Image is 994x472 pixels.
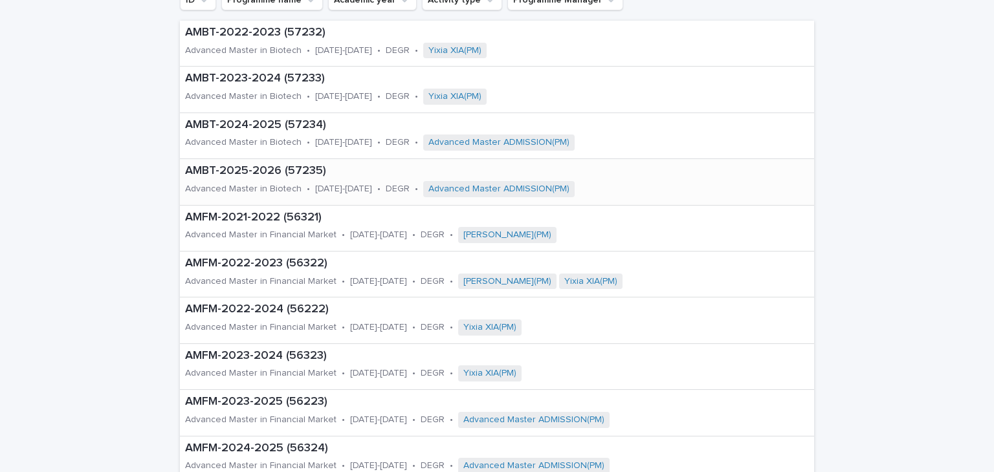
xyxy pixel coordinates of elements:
a: Yixia XIA(PM) [564,276,617,287]
p: AMFM-2021-2022 (56321) [185,211,696,225]
p: • [342,322,345,333]
a: AMBT-2023-2024 (57233)Advanced Master in Biotech•[DATE]-[DATE]•DEGR•Yixia XIA(PM) [180,67,814,113]
p: [DATE]-[DATE] [315,91,372,102]
p: • [450,230,453,241]
p: • [307,184,310,195]
p: • [412,276,415,287]
a: Advanced Master ADMISSION(PM) [463,414,604,425]
p: [DATE]-[DATE] [350,460,407,471]
p: • [450,368,453,379]
a: AMFM-2023-2024 (56323)Advanced Master in Financial Market•[DATE]-[DATE]•DEGR•Yixia XIA(PM) [180,344,814,390]
p: • [307,137,310,148]
p: AMBT-2022-2023 (57232) [185,26,630,40]
p: • [450,414,453,425]
p: • [450,460,453,471]
a: Advanced Master ADMISSION(PM) [428,137,569,148]
a: AMFM-2023-2025 (56223)Advanced Master in Financial Market•[DATE]-[DATE]•DEGR•Advanced Master ADMI... [180,390,814,436]
p: Advanced Master in Financial Market [185,414,337,425]
a: Yixia XIA(PM) [428,45,481,56]
p: DEGR [421,460,445,471]
p: • [412,460,415,471]
p: AMBT-2023-2024 (57233) [185,72,629,86]
a: [PERSON_NAME](PM) [463,276,551,287]
a: Advanced Master ADMISSION(PM) [463,460,604,471]
p: • [450,276,453,287]
p: [DATE]-[DATE] [350,322,407,333]
a: Yixia XIA(PM) [463,368,516,379]
p: AMBT-2025-2026 (57235) [185,164,718,178]
p: AMBT-2024-2025 (57234) [185,118,718,133]
p: • [342,276,345,287]
a: [PERSON_NAME](PM) [463,230,551,241]
p: Advanced Master in Biotech [185,91,302,102]
p: Advanced Master in Financial Market [185,276,337,287]
p: • [307,91,310,102]
p: Advanced Master in Biotech [185,184,302,195]
p: DEGR [386,137,410,148]
p: DEGR [421,230,445,241]
p: AMFM-2023-2024 (56323) [185,349,666,363]
p: Advanced Master in Biotech [185,45,302,56]
a: AMFM-2021-2022 (56321)Advanced Master in Financial Market•[DATE]-[DATE]•DEGR•[PERSON_NAME](PM) [180,206,814,252]
p: [DATE]-[DATE] [350,414,407,425]
p: DEGR [421,322,445,333]
p: • [307,45,310,56]
p: • [342,368,345,379]
p: • [415,137,418,148]
p: • [342,230,345,241]
a: Advanced Master ADMISSION(PM) [428,184,569,195]
p: AMFM-2023-2025 (56223) [185,395,755,409]
p: [DATE]-[DATE] [315,45,372,56]
p: DEGR [421,276,445,287]
p: • [415,91,418,102]
a: Yixia XIA(PM) [428,91,481,102]
p: [DATE]-[DATE] [350,230,407,241]
p: • [377,137,381,148]
p: Advanced Master in Financial Market [185,230,337,241]
p: Advanced Master in Financial Market [185,368,337,379]
p: Advanced Master in Financial Market [185,460,337,471]
p: • [415,45,418,56]
a: AMBT-2024-2025 (57234)Advanced Master in Biotech•[DATE]-[DATE]•DEGR•Advanced Master ADMISSION(PM) [180,113,814,159]
p: DEGR [421,414,445,425]
p: • [377,45,381,56]
p: [DATE]-[DATE] [315,137,372,148]
p: • [377,91,381,102]
p: [DATE]-[DATE] [315,184,372,195]
p: DEGR [386,184,410,195]
p: AMFM-2024-2025 (56324) [185,442,755,456]
p: Advanced Master in Financial Market [185,322,337,333]
p: AMFM-2022-2023 (56322) [185,257,768,271]
p: • [412,414,415,425]
p: AMFM-2022-2024 (56222) [185,303,668,317]
p: • [412,230,415,241]
a: AMBT-2025-2026 (57235)Advanced Master in Biotech•[DATE]-[DATE]•DEGR•Advanced Master ADMISSION(PM) [180,159,814,205]
p: • [342,460,345,471]
a: AMBT-2022-2023 (57232)Advanced Master in Biotech•[DATE]-[DATE]•DEGR•Yixia XIA(PM) [180,21,814,67]
a: Yixia XIA(PM) [463,322,516,333]
p: DEGR [421,368,445,379]
p: DEGR [386,91,410,102]
p: • [377,184,381,195]
p: • [415,184,418,195]
p: • [450,322,453,333]
p: [DATE]-[DATE] [350,276,407,287]
a: AMFM-2022-2024 (56222)Advanced Master in Financial Market•[DATE]-[DATE]•DEGR•Yixia XIA(PM) [180,297,814,343]
a: AMFM-2022-2023 (56322)Advanced Master in Financial Market•[DATE]-[DATE]•DEGR•[PERSON_NAME](PM) Yi... [180,252,814,297]
p: DEGR [386,45,410,56]
p: • [412,368,415,379]
p: Advanced Master in Biotech [185,137,302,148]
p: • [342,414,345,425]
p: [DATE]-[DATE] [350,368,407,379]
p: • [412,322,415,333]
